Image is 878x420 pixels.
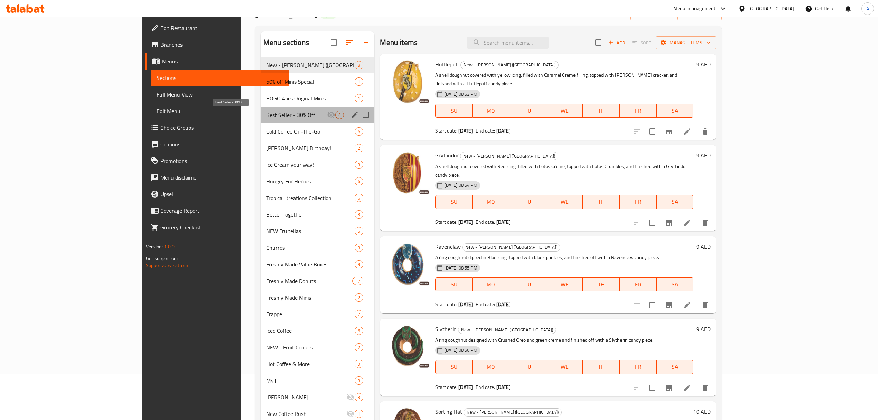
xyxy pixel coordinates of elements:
[583,360,620,374] button: TH
[462,243,560,252] div: New - Harry Potter (House of Hogwarts)
[355,393,363,401] div: items
[509,360,546,374] button: TU
[355,410,363,418] div: items
[266,277,352,285] span: Freshly Made Donuts
[341,34,358,51] span: Sort sections
[660,280,691,290] span: SA
[160,140,283,148] span: Coupons
[623,280,654,290] span: FR
[464,408,562,417] div: New - Harry Potter (House of Hogwarts)
[435,253,693,262] p: A ring doughnut dipped in Blue icing, topped with blue sprinkles, and finished off with a Ravencl...
[157,74,283,82] span: Sections
[697,214,713,231] button: delete
[266,227,355,235] span: NEW Fruitellas
[266,94,355,102] div: BOGO 4pcs Original Minis
[266,310,355,318] span: Frappe
[696,60,711,69] h6: 9 AED
[355,127,363,136] div: items
[355,245,363,251] span: 3
[586,362,617,372] span: TH
[607,39,626,47] span: Add
[458,300,473,309] b: [DATE]
[266,410,346,418] div: New Coffee Rush
[145,119,289,136] a: Choice Groups
[549,106,580,116] span: WE
[261,123,375,140] div: Cold Coffee On-The-Go6
[438,362,469,372] span: SU
[866,5,869,12] span: A
[549,197,580,207] span: WE
[355,361,363,367] span: 9
[261,57,375,73] div: New - [PERSON_NAME] ([GEOGRAPHIC_DATA])8
[266,77,355,86] span: 50% off Minis Special
[496,383,511,392] b: [DATE]
[583,277,620,291] button: TH
[458,218,473,227] b: [DATE]
[151,86,289,103] a: Full Menu View
[385,324,430,368] img: Slytherin
[261,73,375,90] div: 50% off Minis Special1
[266,244,355,252] span: Churros
[355,294,363,301] span: 2
[355,344,363,351] span: 2
[620,277,657,291] button: FR
[645,124,660,139] span: Select to update
[435,336,693,345] p: A ring doughnut designed with Crushed Oreo and green creme and finished off with a Slytherin cand...
[620,360,657,374] button: FR
[266,194,355,202] span: Tropical Kreations Collection
[157,107,283,115] span: Edit Menu
[353,278,363,284] span: 17
[355,162,363,168] span: 3
[266,210,355,219] div: Better Together
[385,242,430,286] img: Ravenclaw
[512,106,543,116] span: TU
[441,265,480,271] span: [DATE] 08:55 PM
[145,219,289,236] a: Grocery Checklist
[164,242,175,251] span: 1.0.0
[475,106,507,116] span: MO
[261,107,375,123] div: Best Seller - 30% Off4edit
[509,104,546,118] button: TU
[355,161,363,169] div: items
[157,90,283,99] span: Full Menu View
[355,328,363,334] span: 6
[463,243,560,251] span: New - [PERSON_NAME] ([GEOGRAPHIC_DATA])
[496,300,511,309] b: [DATE]
[355,144,363,152] div: items
[606,37,628,48] button: Add
[261,372,375,389] div: M413
[512,197,543,207] span: TU
[657,360,694,374] button: SA
[355,343,363,351] div: items
[355,77,363,86] div: items
[146,261,190,270] a: Support.OpsPlatform
[145,136,289,153] a: Coupons
[661,123,678,140] button: Branch-specific-item
[160,223,283,231] span: Grocery Checklist
[160,24,283,32] span: Edit Restaurant
[435,277,472,291] button: SU
[355,310,363,318] div: items
[336,112,344,118] span: 4
[435,360,472,374] button: SU
[266,111,327,119] span: Best Seller - 30% Off
[583,195,620,209] button: TH
[266,360,355,368] div: Hot Coffee & More
[261,322,375,339] div: Iced Coffee6
[586,197,617,207] span: TH
[549,362,580,372] span: WE
[266,293,355,302] span: Freshly Made Minis
[435,59,459,70] span: Hufflepuff
[586,280,617,290] span: TH
[261,90,375,107] div: BOGO 4pcs Original Minis1
[660,197,691,207] span: SA
[145,20,289,36] a: Edit Restaurant
[591,35,606,50] span: Select section
[509,277,546,291] button: TU
[476,218,495,227] span: End date:
[546,277,583,291] button: WE
[660,106,691,116] span: SA
[355,311,363,318] span: 2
